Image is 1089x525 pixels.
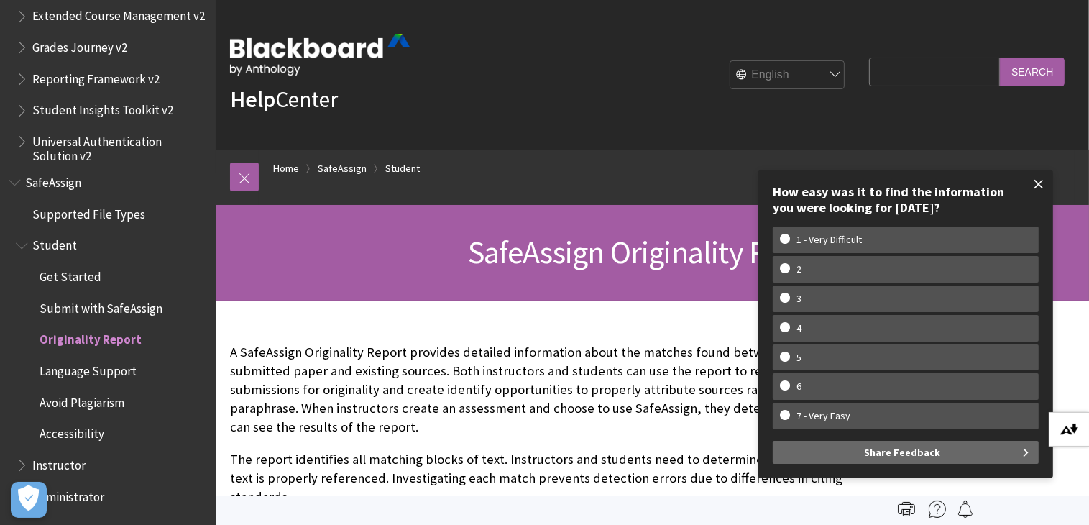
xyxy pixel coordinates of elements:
img: Blackboard by Anthology [230,34,410,76]
select: Site Language Selector [730,61,845,90]
span: Avoid Plagiarism [40,391,124,410]
span: Student [32,234,77,253]
a: Student [385,160,420,178]
img: More help [929,501,946,518]
span: Language Support [40,359,137,378]
span: Extended Course Management v2 [32,4,205,24]
a: SafeAssign [318,160,367,178]
span: Reporting Framework v2 [32,67,160,86]
w-span: 7 - Very Easy [780,410,867,422]
w-span: 6 [780,380,818,393]
img: Print [898,501,915,518]
w-span: 3 [780,293,818,305]
button: Open Preferences [11,482,47,518]
a: HelpCenter [230,85,338,114]
w-span: 4 [780,322,818,334]
a: Home [273,160,299,178]
span: Universal Authentication Solution v2 [32,129,206,163]
span: Submit with SafeAssign [40,296,162,316]
input: Search [1000,58,1065,86]
w-span: 5 [780,352,818,364]
span: SafeAssign [25,170,81,190]
span: Supported File Types [32,202,145,222]
img: Follow this page [957,501,974,518]
strong: Help [230,85,275,114]
button: Share Feedback [773,441,1039,464]
p: A SafeAssign Originality Report provides detailed information about the matches found between you... [230,343,862,437]
w-span: 2 [780,263,818,275]
w-span: 1 - Very Difficult [780,234,878,246]
span: Get Started [40,265,101,284]
span: Instructor [32,453,86,472]
nav: Book outline for Blackboard SafeAssign [9,170,207,508]
span: Grades Journey v2 [32,35,127,55]
span: Accessibility [40,422,104,442]
span: Share Feedback [864,441,940,464]
span: Originality Report [40,328,142,347]
span: SafeAssign Originality Report [468,232,837,272]
div: How easy was it to find the information you were looking for [DATE]? [773,184,1039,215]
p: The report identifies all matching blocks of text. Instructors and students need to determine if ... [230,450,862,507]
span: Student Insights Toolkit v2 [32,99,173,118]
span: Administrator [32,485,104,504]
